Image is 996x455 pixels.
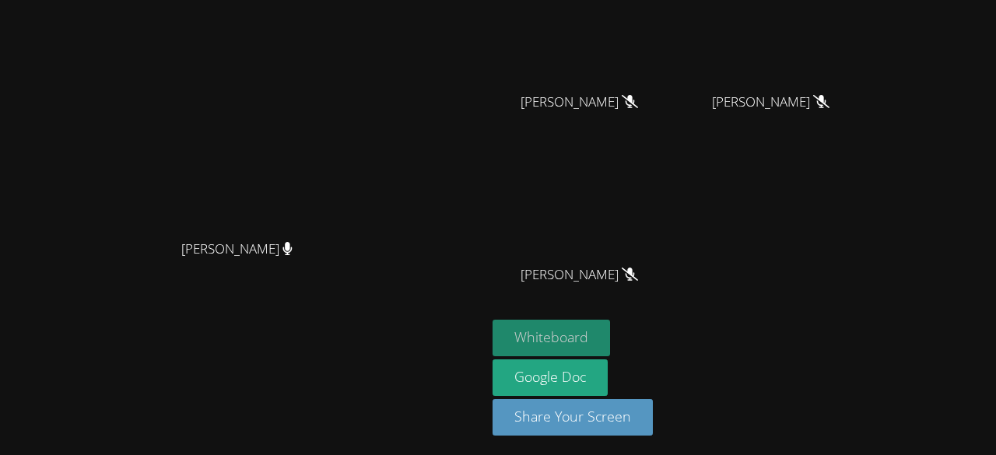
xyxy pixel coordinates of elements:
[521,264,638,286] span: [PERSON_NAME]
[493,320,610,356] button: Whiteboard
[493,399,653,436] button: Share Your Screen
[493,359,608,396] a: Google Doc
[521,91,638,114] span: [PERSON_NAME]
[181,238,293,261] span: [PERSON_NAME]
[712,91,829,114] span: [PERSON_NAME]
